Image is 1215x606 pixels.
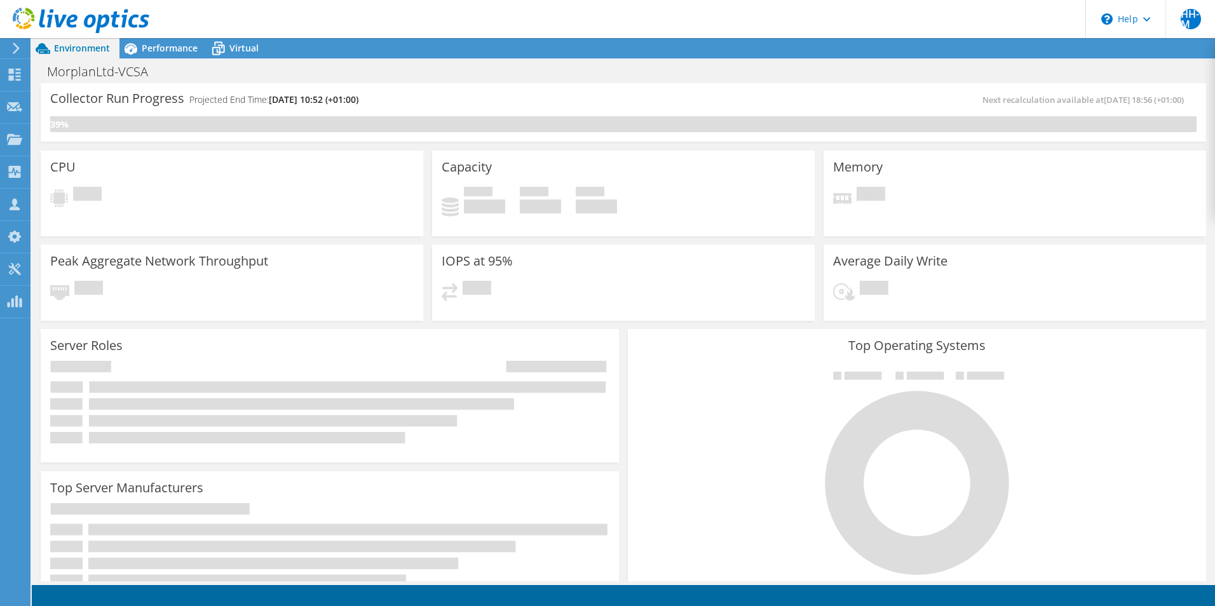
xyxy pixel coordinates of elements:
[229,42,259,54] span: Virtual
[464,199,505,213] h4: 0 GiB
[833,160,883,174] h3: Memory
[576,187,604,199] span: Total
[442,254,513,268] h3: IOPS at 95%
[982,94,1190,105] span: Next recalculation available at
[54,42,110,54] span: Environment
[269,93,358,105] span: [DATE] 10:52 (+01:00)
[637,339,1197,353] h3: Top Operating Systems
[1101,13,1113,25] svg: \n
[189,93,358,107] h4: Projected End Time:
[50,339,123,353] h3: Server Roles
[74,281,103,298] span: Pending
[857,187,885,204] span: Pending
[520,187,548,199] span: Free
[520,199,561,213] h4: 0 GiB
[73,187,102,204] span: Pending
[464,187,492,199] span: Used
[1181,9,1201,29] span: HH-M
[50,481,203,495] h3: Top Server Manufacturers
[463,281,491,298] span: Pending
[576,199,617,213] h4: 0 GiB
[442,160,492,174] h3: Capacity
[41,65,168,79] h1: MorplanLtd-VCSA
[833,254,947,268] h3: Average Daily Write
[860,281,888,298] span: Pending
[50,254,268,268] h3: Peak Aggregate Network Throughput
[50,160,76,174] h3: CPU
[142,42,198,54] span: Performance
[1104,94,1184,105] span: [DATE] 18:56 (+01:00)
